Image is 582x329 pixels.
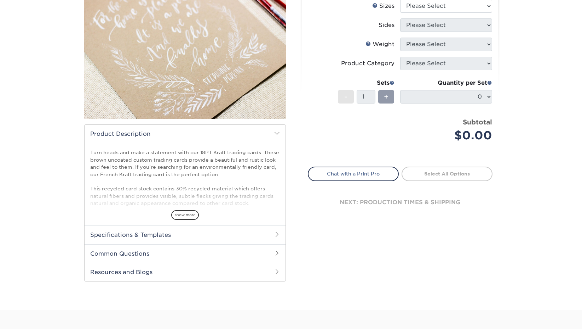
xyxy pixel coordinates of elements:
a: Chat with a Print Pro [308,167,399,181]
h2: Common Questions [85,244,286,263]
div: Weight [365,40,394,49]
strong: Subtotal [463,118,492,126]
span: - [344,91,347,102]
div: Sets [338,79,394,87]
p: Turn heads and make a statement with our 18PT Kraft trading cards. These brown uncoated custom tr... [90,149,280,228]
span: show more [171,210,199,220]
h2: Resources and Blogs [85,263,286,281]
div: Sizes [372,2,394,10]
div: Quantity per Set [400,79,492,87]
div: $0.00 [405,127,492,144]
h2: Specifications & Templates [85,225,286,244]
div: next: production times & shipping [308,181,492,224]
div: Sides [379,21,394,29]
span: + [384,91,388,102]
div: Product Category [341,59,394,68]
h2: Product Description [85,125,286,143]
a: Select All Options [402,167,492,181]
